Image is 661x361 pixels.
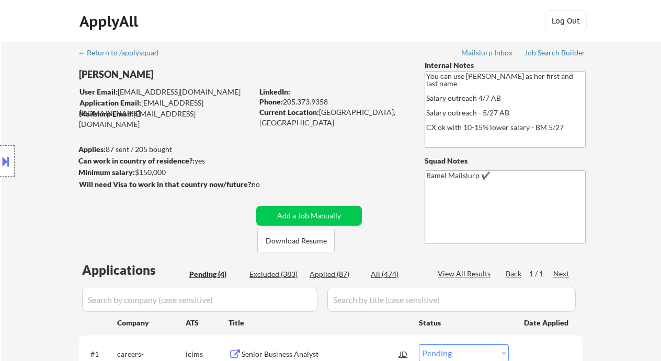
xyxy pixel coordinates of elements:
[259,97,283,106] strong: Phone:
[259,107,407,127] div: [GEOGRAPHIC_DATA], [GEOGRAPHIC_DATA]
[82,264,186,276] div: Applications
[371,269,423,280] div: All (474)
[545,10,587,31] button: Log Out
[419,313,509,332] div: Status
[82,287,317,312] input: Search by company (case sensitive)
[229,318,409,328] div: Title
[259,87,290,96] strong: LinkedIn:
[257,229,335,252] button: Download Resume
[78,49,168,59] a: ← Return to /applysquad
[242,349,400,359] div: Senior Business Analyst
[79,13,141,30] div: ApplyAll
[461,49,514,56] div: Mailslurp Inbox
[90,349,109,359] div: #1
[553,269,570,279] div: Next
[259,108,319,117] strong: Current Location:
[310,269,362,280] div: Applied (87)
[252,179,281,190] div: no
[117,318,186,328] div: Company
[524,318,570,328] div: Date Applied
[525,49,586,56] div: Job Search Builder
[186,318,229,328] div: ATS
[259,97,407,107] div: 205.373.9358
[327,287,576,312] input: Search by title (case sensitive)
[425,60,586,71] div: Internal Notes
[186,349,229,359] div: icims
[506,269,522,279] div: Back
[256,206,362,226] button: Add a Job Manually
[189,269,242,280] div: Pending (4)
[249,269,302,280] div: Excluded (383)
[529,269,553,279] div: 1 / 1
[438,269,494,279] div: View All Results
[425,156,586,166] div: Squad Notes
[525,49,586,59] a: Job Search Builder
[461,49,514,59] a: Mailslurp Inbox
[78,49,168,56] div: ← Return to /applysquad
